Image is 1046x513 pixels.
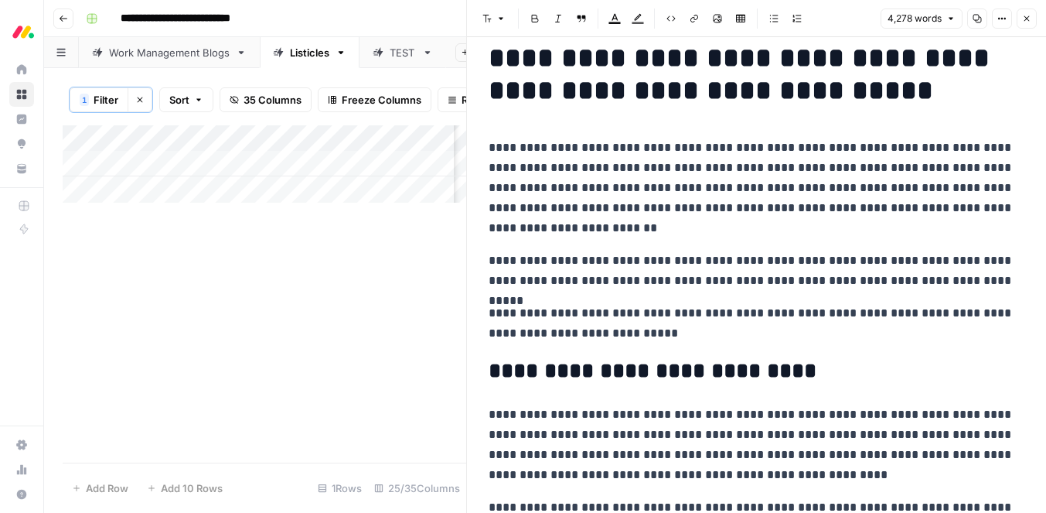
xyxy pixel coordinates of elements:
[79,37,260,68] a: Work Management Blogs
[159,87,213,112] button: Sort
[9,156,34,181] a: Your Data
[368,476,466,501] div: 25/35 Columns
[169,92,189,108] span: Sort
[9,12,34,51] button: Workspace: Monday.com
[9,57,34,82] a: Home
[63,476,138,501] button: Add Row
[161,481,223,496] span: Add 10 Rows
[318,87,431,112] button: Freeze Columns
[290,45,329,60] div: Listicles
[881,9,963,29] button: 4,278 words
[138,476,232,501] button: Add 10 Rows
[9,457,34,482] a: Usage
[260,37,359,68] a: Listicles
[94,92,118,108] span: Filter
[390,45,416,60] div: TEST
[220,87,312,112] button: 35 Columns
[9,82,34,107] a: Browse
[438,87,527,112] button: Row Height
[342,92,421,108] span: Freeze Columns
[82,94,87,106] span: 1
[80,94,89,106] div: 1
[9,482,34,507] button: Help + Support
[244,92,302,108] span: 35 Columns
[312,476,368,501] div: 1 Rows
[9,18,37,46] img: Monday.com Logo
[359,37,446,68] a: TEST
[9,433,34,457] a: Settings
[70,87,128,112] button: 1Filter
[9,107,34,132] a: Insights
[888,12,942,26] span: 4,278 words
[109,45,230,60] div: Work Management Blogs
[9,132,34,156] a: Opportunities
[86,481,128,496] span: Add Row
